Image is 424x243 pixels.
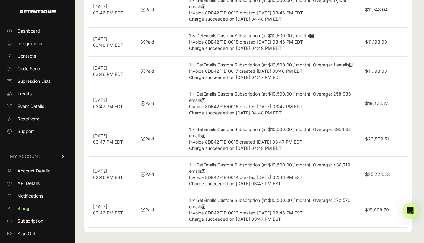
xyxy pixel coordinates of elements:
[136,157,184,192] td: Paid
[365,136,389,141] label: $23,829.51
[136,57,184,86] td: Paid
[365,172,390,177] label: $25,223.23
[18,53,36,59] span: Contacts
[189,16,282,22] span: Charge succeeded on [DATE] 04:48 PM EDT
[136,86,184,121] td: Paid
[189,210,303,215] span: Invoice 8DB42F1E-0013 created [DATE] 02:46 PM EST
[93,3,131,16] p: [DATE] 03:46 PM EDT
[18,205,29,212] span: Billing
[365,207,389,212] label: $19,909.79
[18,128,34,135] span: Support
[18,218,43,224] span: Subscription
[4,216,71,226] a: Subscription
[189,75,281,80] span: Charge succeeded on [DATE] 04:47 PM EDT
[18,230,35,237] span: Sign Out
[18,66,42,72] span: Code Script
[365,39,387,45] label: $11,193.00
[4,114,71,124] a: Reactivate
[184,192,360,228] td: 1 × GetEmails Custom Subscription (at $10,500.00 / month), Overage: 272,570 emails
[93,97,131,110] p: [DATE] 03:47 PM EDT
[136,28,184,57] td: Paid
[4,89,71,99] a: Trends
[189,110,282,115] span: Charge succeeded on [DATE] 04:48 PM EDT
[10,153,41,160] span: MY ACCOUNT
[189,45,282,51] span: Charge succeeded on [DATE] 04:49 PM EDT
[184,121,360,157] td: 1 × GetEmails Custom Subscription (at $10,500.00 / month), Overage: 395,138 emails
[189,68,303,74] span: Invoice 8DB42F1E-0017 created [DATE] 03:46 PM EDT
[4,203,71,214] a: Billing
[4,51,71,61] a: Contacts
[184,86,360,121] td: 1 × GetEmails Custom Subscription (at $10,500.00 / month), Overage: 258,936 emails
[136,121,184,157] td: Paid
[189,104,303,109] span: Invoice 8DB42F1E-0016 created [DATE] 03:47 PM EDT
[4,147,71,166] a: MY ACCOUNT
[18,78,51,84] span: Supression Lists
[4,166,71,176] a: Account Details
[93,203,131,216] p: [DATE] 02:46 PM EST
[20,10,56,13] img: Retention.com
[93,133,131,145] p: [DATE] 03:47 PM EDT
[189,181,281,186] span: Charge succeeded on [DATE] 03:47 PM EST
[189,175,303,180] span: Invoice 8DB42F1E-0014 created [DATE] 02:46 PM EST
[4,39,71,49] a: Integrations
[365,7,388,12] label: $11,748.04
[189,139,302,145] span: Invoice 8DB42F1E-0015 created [DATE] 03:47 PM EDT
[18,28,40,34] span: Dashboard
[4,64,71,74] a: Code Script
[184,157,360,192] td: 1 × GetEmails Custom Subscription (at $10,500.00 / month), Overage: 438,719 emails
[189,145,282,151] span: Charge succeeded on [DATE] 04:48 PM EDT
[18,180,40,187] span: API Details
[18,193,43,199] span: Notifications
[365,68,387,74] label: $11,193.03
[184,28,360,57] td: 1 × GetEmails Custom Subscription (at $10,500.00 / month)
[184,57,360,86] td: 1 × GetEmails Custom Subscription (at $10,500.00 / month), Overage: 1 emails
[18,168,50,174] span: Account Details
[136,192,184,228] td: Paid
[93,36,131,48] p: [DATE] 03:46 PM EDT
[18,91,32,97] span: Trends
[93,168,131,181] p: [DATE] 02:46 PM EST
[4,101,71,111] a: Event Details
[4,126,71,136] a: Support
[189,39,303,45] span: Invoice 8DB42F1E-0018 created [DATE] 03:46 PM EDT
[18,103,44,109] span: Event Details
[189,10,303,15] span: Invoice 8DB42F1E-0019 created [DATE] 03:46 PM EDT
[93,65,131,77] p: [DATE] 03:46 PM EDT
[4,76,71,86] a: Supression Lists
[4,229,71,239] a: Sign Out
[18,40,42,47] span: Integrations
[4,178,71,188] a: API Details
[4,191,71,201] a: Notifications
[18,116,39,122] span: Reactivate
[403,203,418,218] div: Open Intercom Messenger
[365,101,388,106] label: $19,473.77
[189,216,281,222] span: Charge succeeded on [DATE] 03:47 PM EST
[4,26,71,36] a: Dashboard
